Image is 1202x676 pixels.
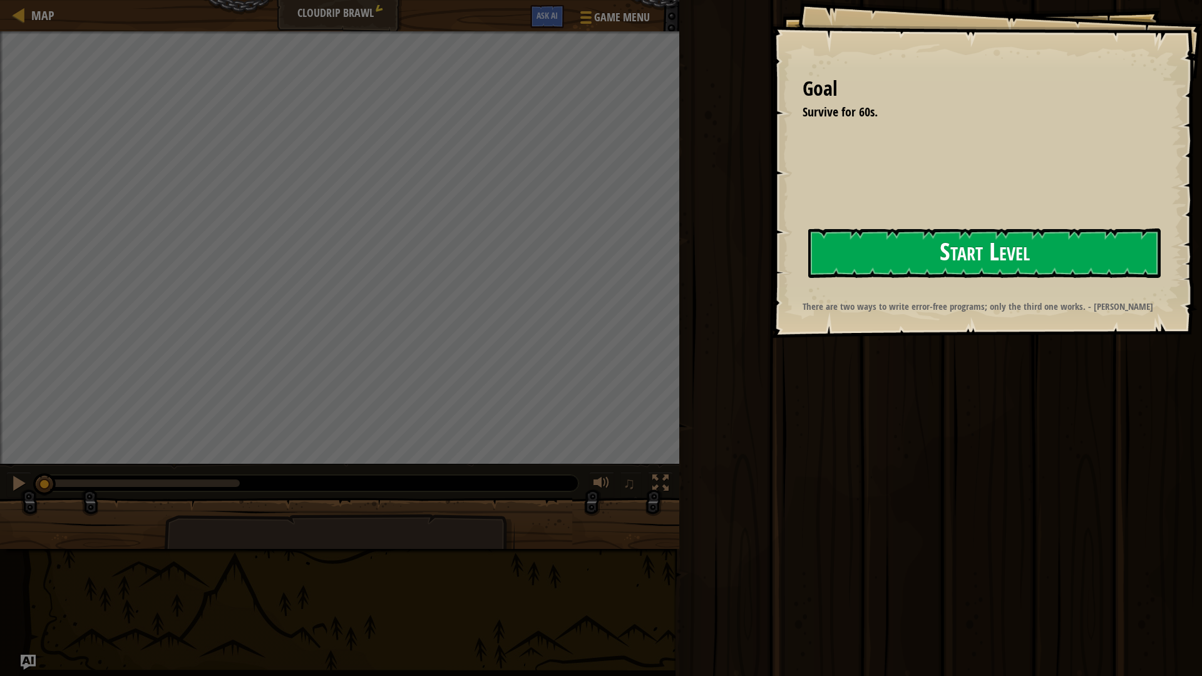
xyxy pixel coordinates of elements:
[803,300,1153,313] strong: There are two ways to write error-free programs; only the third one works. - [PERSON_NAME]
[530,5,564,28] button: Ask AI
[6,472,31,498] button: ⌘ + P: Pause
[623,474,635,493] span: ♫
[803,74,1158,103] div: Goal
[537,9,558,21] span: Ask AI
[570,5,657,34] button: Game Menu
[21,655,36,670] button: Ask AI
[648,472,673,498] button: Toggle fullscreen
[620,472,642,498] button: ♫
[594,9,650,26] span: Game Menu
[787,103,1155,121] li: Survive for 60s.
[25,7,54,24] a: Map
[31,7,54,24] span: Map
[589,472,614,498] button: Adjust volume
[803,103,878,120] span: Survive for 60s.
[808,228,1161,278] button: Start Level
